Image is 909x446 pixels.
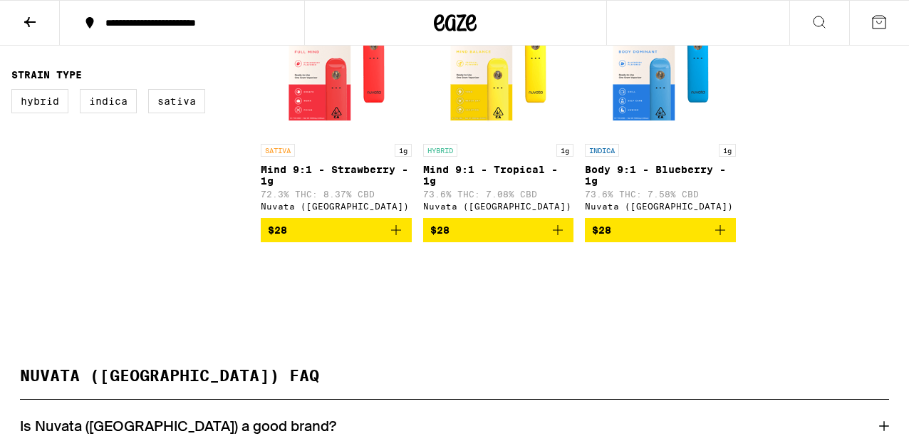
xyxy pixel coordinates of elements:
p: 73.6% THC: 7.08% CBD [423,190,574,199]
button: Add to bag [585,218,736,242]
span: $28 [268,224,287,236]
button: Add to bag [423,218,574,242]
legend: Strain Type [11,69,82,81]
p: 73.6% THC: 7.58% CBD [585,190,736,199]
p: 1g [395,144,412,157]
p: HYBRID [423,144,457,157]
div: Nuvata ([GEOGRAPHIC_DATA]) [261,202,412,211]
label: Sativa [148,89,205,113]
div: Nuvata ([GEOGRAPHIC_DATA]) [585,202,736,211]
p: Body 9:1 - Blueberry - 1g [585,164,736,187]
p: Mind 9:1 - Strawberry - 1g [261,164,412,187]
p: SATIVA [261,144,295,157]
p: 1g [556,144,573,157]
button: Add to bag [261,218,412,242]
p: 1g [719,144,736,157]
span: $28 [592,224,611,236]
h2: NUVATA ([GEOGRAPHIC_DATA]) FAQ [20,368,889,400]
p: 72.3% THC: 8.37% CBD [261,190,412,199]
label: Indica [80,89,137,113]
p: INDICA [585,144,619,157]
span: Hi. Need any help? [9,10,103,21]
span: $28 [430,224,450,236]
div: Nuvata ([GEOGRAPHIC_DATA]) [423,202,574,211]
h3: Is Nuvata ([GEOGRAPHIC_DATA]) a good brand? [20,417,336,435]
p: Mind 9:1 - Tropical - 1g [423,164,574,187]
label: Hybrid [11,89,68,113]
